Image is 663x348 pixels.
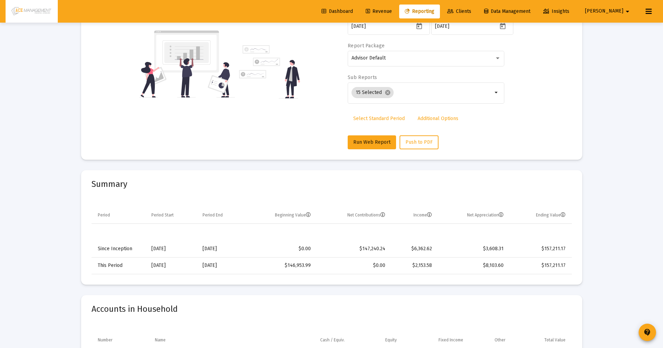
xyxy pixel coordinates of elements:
a: Reporting [399,5,440,18]
div: Ending Value [536,212,566,218]
span: Select Standard Period [353,116,405,121]
td: $8,103.60 [437,257,509,274]
div: Total Value [544,337,566,343]
span: Additional Options [418,116,458,121]
span: Run Web Report [353,139,390,145]
td: $0.00 [246,240,316,257]
span: Clients [447,8,471,14]
td: This Period [92,257,147,274]
td: $147,240.24 [316,240,390,257]
td: Column Period End [198,207,246,224]
img: reporting [139,30,235,98]
a: Dashboard [316,5,358,18]
div: Number [98,337,112,343]
div: Net Appreciation [467,212,504,218]
input: Select a date [435,24,498,29]
label: Report Package [348,43,385,49]
span: Push to PDF [405,139,433,145]
td: Column Period Start [147,207,198,224]
a: Data Management [479,5,536,18]
button: Open calendar [498,21,508,31]
div: Beginning Value [275,212,311,218]
mat-card-title: Summary [92,181,572,188]
mat-icon: arrow_drop_down [492,88,501,97]
td: $157,211.17 [508,240,571,257]
div: Net Contributions [347,212,385,218]
div: Period End [203,212,223,218]
mat-chip: 15 Selected [352,87,394,98]
mat-icon: contact_support [643,328,652,337]
mat-icon: arrow_drop_down [623,5,632,18]
div: Fixed Income [439,337,463,343]
img: reporting-alt [239,45,300,98]
div: [DATE] [203,262,241,269]
td: Column Income [390,207,436,224]
input: Select a date [352,24,414,29]
div: Equity [385,337,397,343]
div: Income [413,212,432,218]
div: Data grid [92,190,572,274]
td: Column Ending Value [508,207,571,224]
mat-card-title: Accounts in Household [92,306,572,313]
td: $157,211.17 [508,257,571,274]
span: Insights [543,8,569,14]
td: Column Net Contributions [316,207,390,224]
mat-icon: cancel [385,89,391,96]
button: Run Web Report [348,135,396,149]
span: Reporting [405,8,434,14]
td: Column Period [92,207,147,224]
td: $146,953.99 [246,257,316,274]
span: Data Management [484,8,530,14]
a: Revenue [360,5,397,18]
img: Dashboard [11,5,53,18]
div: Period Start [151,212,174,218]
td: Column Beginning Value [246,207,316,224]
button: Open calendar [414,21,424,31]
div: Other [495,337,505,343]
button: Push to PDF [400,135,439,149]
span: Dashboard [322,8,353,14]
td: $3,608.31 [437,240,509,257]
td: Column Net Appreciation [437,207,509,224]
td: $6,362.62 [390,240,436,257]
mat-chip-list: Selection [352,86,492,100]
button: [PERSON_NAME] [577,4,640,18]
span: Advisor Default [352,55,386,61]
a: Clients [442,5,477,18]
div: [DATE] [151,245,193,252]
td: $2,153.58 [390,257,436,274]
span: [PERSON_NAME] [585,8,623,14]
label: Sub Reports [348,74,377,80]
div: Period [98,212,110,218]
div: [DATE] [203,245,241,252]
div: [DATE] [151,262,193,269]
span: Revenue [366,8,392,14]
a: Insights [538,5,575,18]
div: Cash / Equiv. [320,337,345,343]
td: Since Inception [92,240,147,257]
td: $0.00 [316,257,390,274]
div: Name [155,337,166,343]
